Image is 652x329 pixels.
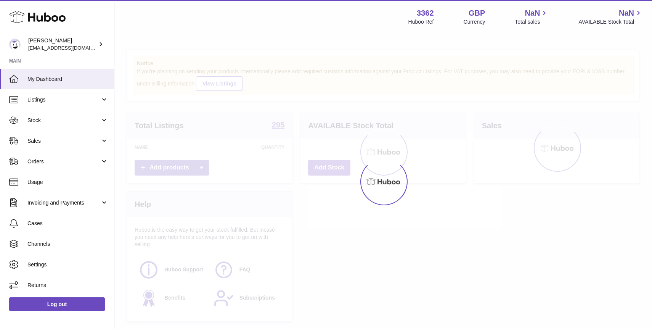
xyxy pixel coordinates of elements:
div: Currency [464,18,485,26]
span: AVAILABLE Stock Total [578,18,643,26]
div: [PERSON_NAME] [28,37,97,52]
div: Huboo Ref [408,18,434,26]
strong: GBP [469,8,485,18]
span: My Dashboard [27,76,108,83]
span: Stock [27,117,100,124]
strong: 3362 [417,8,434,18]
span: NaN [525,8,540,18]
span: Cases [27,220,108,227]
span: Usage [27,179,108,186]
span: [EMAIL_ADDRESS][DOMAIN_NAME] [28,45,112,51]
span: Settings [27,261,108,268]
img: sales@gamesconnection.co.uk [9,39,21,50]
span: Channels [27,240,108,248]
span: Orders [27,158,100,165]
span: Sales [27,137,100,145]
span: Returns [27,282,108,289]
a: Log out [9,297,105,311]
span: NaN [619,8,634,18]
a: NaN Total sales [515,8,549,26]
span: Listings [27,96,100,103]
span: Total sales [515,18,549,26]
a: NaN AVAILABLE Stock Total [578,8,643,26]
span: Invoicing and Payments [27,199,100,206]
